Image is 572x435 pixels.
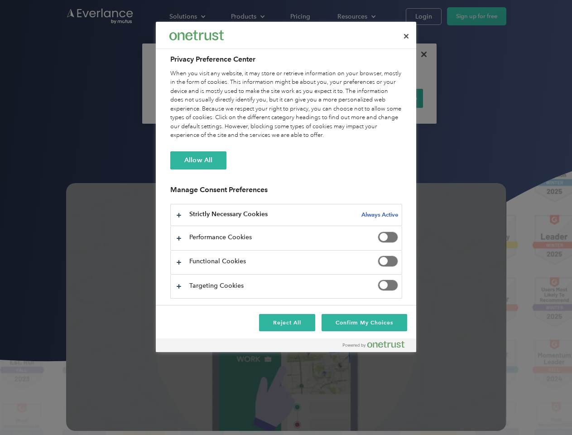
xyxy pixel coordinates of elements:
a: Powered by OneTrust Opens in a new Tab [343,341,412,352]
button: Reject All [259,314,315,331]
div: Everlance [169,26,224,44]
div: When you visit any website, it may store or retrieve information on your browser, mostly in the f... [170,69,402,140]
img: Powered by OneTrust Opens in a new Tab [343,341,404,348]
input: Submit [67,54,112,73]
button: Allow All [170,151,226,169]
button: Close [396,26,416,46]
h2: Privacy Preference Center [170,54,402,65]
h3: Manage Consent Preferences [170,185,402,199]
div: Privacy Preference Center [156,22,416,352]
button: Confirm My Choices [322,314,407,331]
img: Everlance [169,30,224,40]
div: Preference center [156,22,416,352]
